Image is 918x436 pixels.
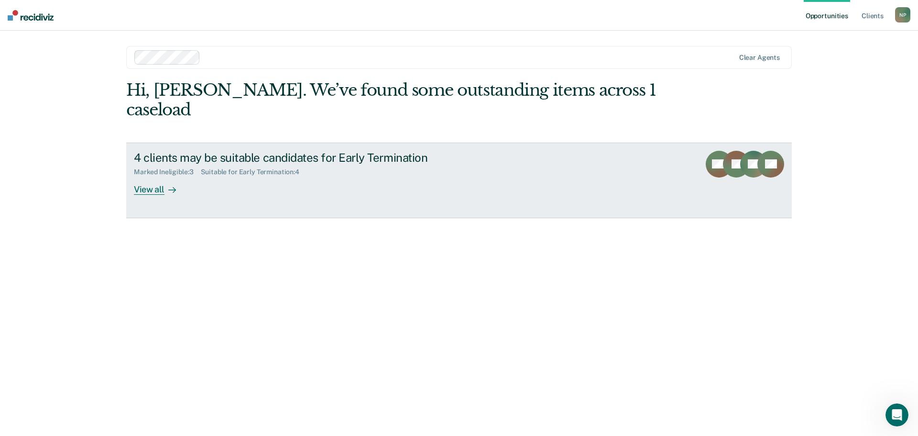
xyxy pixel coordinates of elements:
[739,54,780,62] div: Clear agents
[885,403,908,426] iframe: Intercom live chat
[134,168,201,176] div: Marked Ineligible : 3
[134,151,470,165] div: 4 clients may be suitable candidates for Early Termination
[134,176,187,195] div: View all
[126,80,659,120] div: Hi, [PERSON_NAME]. We’ve found some outstanding items across 1 caseload
[895,7,910,22] button: NP
[201,168,307,176] div: Suitable for Early Termination : 4
[126,143,792,218] a: 4 clients may be suitable candidates for Early TerminationMarked Ineligible:3Suitable for Early T...
[8,10,54,21] img: Recidiviz
[895,7,910,22] div: N P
